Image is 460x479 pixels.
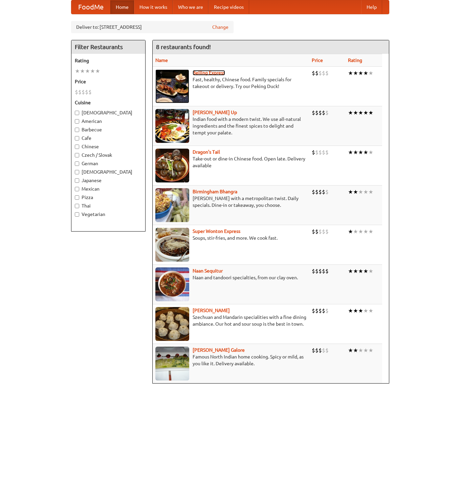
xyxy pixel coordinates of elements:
[325,347,329,354] li: $
[368,228,373,235] li: ★
[193,347,245,353] a: [PERSON_NAME] Galore
[75,136,79,140] input: Cafe
[368,267,373,275] li: ★
[312,267,315,275] li: $
[312,347,315,354] li: $
[353,69,358,77] li: ★
[353,109,358,116] li: ★
[363,188,368,196] li: ★
[319,267,322,275] li: $
[325,307,329,314] li: $
[368,188,373,196] li: ★
[322,267,325,275] li: $
[193,110,237,115] a: [PERSON_NAME] Up
[82,88,85,96] li: $
[312,228,315,235] li: $
[315,69,319,77] li: $
[75,126,142,133] label: Barbecue
[358,149,363,156] li: ★
[325,109,329,116] li: $
[353,188,358,196] li: ★
[155,235,307,241] p: Soups, stir-fries, and more. We cook fast.
[155,314,307,327] p: Szechuan and Mandarin specialities with a fine dining ambiance. Our hot and sour soup is the best...
[363,109,368,116] li: ★
[312,149,315,156] li: $
[155,149,189,182] img: dragon.jpg
[358,188,363,196] li: ★
[155,116,307,136] p: Indian food with a modern twist. We use all-natural ingredients and the finest spices to delight ...
[363,347,368,354] li: ★
[75,169,142,175] label: [DEMOGRAPHIC_DATA]
[75,153,79,157] input: Czech / Slovak
[325,228,329,235] li: $
[319,347,322,354] li: $
[75,67,80,75] li: ★
[319,188,322,196] li: $
[193,149,220,155] b: Dragon's Tail
[85,88,88,96] li: $
[75,212,79,217] input: Vegetarian
[193,228,240,234] b: Super Wonton Express
[75,111,79,115] input: [DEMOGRAPHIC_DATA]
[353,228,358,235] li: ★
[312,109,315,116] li: $
[361,0,382,14] a: Help
[322,347,325,354] li: $
[315,109,319,116] li: $
[325,69,329,77] li: $
[155,188,189,222] img: bhangra.jpg
[134,0,173,14] a: How it works
[315,267,319,275] li: $
[71,21,234,33] div: Deliver to: [STREET_ADDRESS]
[322,149,325,156] li: $
[75,187,79,191] input: Mexican
[75,119,79,124] input: American
[319,307,322,314] li: $
[88,88,92,96] li: $
[358,228,363,235] li: ★
[353,347,358,354] li: ★
[348,58,362,63] a: Rating
[353,307,358,314] li: ★
[75,135,142,141] label: Cafe
[75,152,142,158] label: Czech / Slovak
[173,0,209,14] a: Who we are
[75,170,79,174] input: [DEMOGRAPHIC_DATA]
[75,177,142,184] label: Japanese
[363,228,368,235] li: ★
[155,155,307,169] p: Take-out or dine-in Chinese food. Open late. Delivery available
[75,145,79,149] input: Chinese
[315,149,319,156] li: $
[325,188,329,196] li: $
[75,88,78,96] li: $
[319,109,322,116] li: $
[363,69,368,77] li: ★
[78,88,82,96] li: $
[322,109,325,116] li: $
[155,69,189,103] img: beijing.jpg
[75,57,142,64] h5: Rating
[71,0,110,14] a: FoodMe
[193,189,237,194] b: Birmingham Bhangra
[315,307,319,314] li: $
[315,188,319,196] li: $
[348,347,353,354] li: ★
[193,308,230,313] a: [PERSON_NAME]
[348,307,353,314] li: ★
[368,109,373,116] li: ★
[155,267,189,301] img: naansequitur.jpg
[368,149,373,156] li: ★
[312,307,315,314] li: $
[75,211,142,218] label: Vegetarian
[348,188,353,196] li: ★
[75,194,142,201] label: Pizza
[75,186,142,192] label: Mexican
[325,267,329,275] li: $
[155,195,307,209] p: [PERSON_NAME] with a metropolitan twist. Daily specials. Dine-in or takeaway, you choose.
[85,67,90,75] li: ★
[358,347,363,354] li: ★
[155,353,307,367] p: Famous North Indian home cooking. Spicy or mild, as you like it. Delivery available.
[193,70,225,75] b: Beijing Express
